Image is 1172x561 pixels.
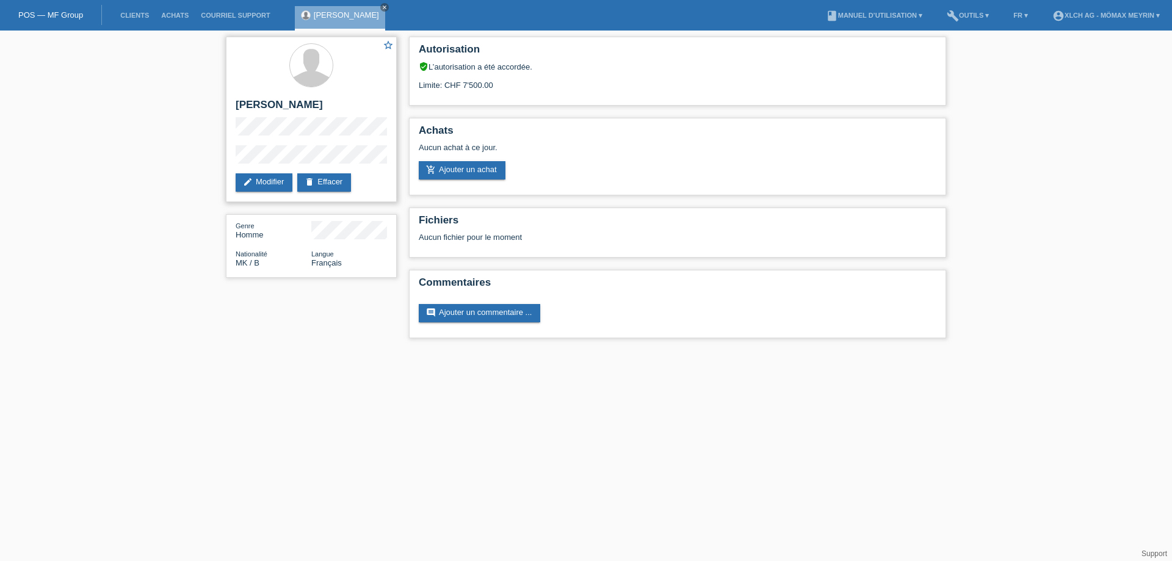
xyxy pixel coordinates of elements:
[426,308,436,317] i: comment
[383,40,394,51] i: star_border
[114,12,155,19] a: Clients
[941,12,995,19] a: buildOutils ▾
[311,258,342,267] span: Français
[236,173,292,192] a: editModifier
[419,143,936,161] div: Aucun achat à ce jour.
[419,125,936,143] h2: Achats
[419,233,792,242] div: Aucun fichier pour le moment
[419,214,936,233] h2: Fichiers
[419,277,936,295] h2: Commentaires
[18,10,83,20] a: POS — MF Group
[383,40,394,52] a: star_border
[236,258,259,267] span: Macédoine / B / 06.06.2017
[1052,10,1065,22] i: account_circle
[314,10,379,20] a: [PERSON_NAME]
[297,173,351,192] a: deleteEffacer
[236,250,267,258] span: Nationalité
[1046,12,1166,19] a: account_circleXLCH AG - Mömax Meyrin ▾
[419,62,429,71] i: verified_user
[1141,549,1167,558] a: Support
[236,99,387,117] h2: [PERSON_NAME]
[311,250,334,258] span: Langue
[947,10,959,22] i: build
[419,161,505,179] a: add_shopping_cartAjouter un achat
[236,222,255,230] span: Genre
[382,4,388,10] i: close
[419,62,936,71] div: L’autorisation a été accordée.
[426,165,436,175] i: add_shopping_cart
[826,10,838,22] i: book
[195,12,276,19] a: Courriel Support
[820,12,928,19] a: bookManuel d’utilisation ▾
[1007,12,1034,19] a: FR ▾
[155,12,195,19] a: Achats
[236,221,311,239] div: Homme
[305,177,314,187] i: delete
[243,177,253,187] i: edit
[380,3,389,12] a: close
[419,43,936,62] h2: Autorisation
[419,71,936,90] div: Limite: CHF 7'500.00
[419,304,540,322] a: commentAjouter un commentaire ...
